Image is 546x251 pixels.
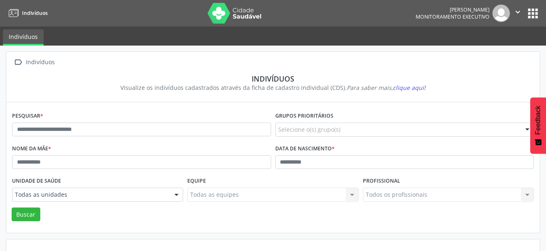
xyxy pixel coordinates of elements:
[12,110,43,123] label: Pesquisar
[12,56,56,68] a:  Indivíduos
[363,175,400,188] label: Profissional
[22,10,48,17] span: Indivíduos
[530,97,546,154] button: Feedback - Mostrar pesquisa
[12,142,51,155] label: Nome da mãe
[18,74,528,83] div: Indivíduos
[12,56,24,68] i: 
[187,175,206,188] label: Equipe
[6,6,48,20] a: Indivíduos
[526,6,540,21] button: apps
[416,6,490,13] div: [PERSON_NAME]
[278,125,340,134] span: Selecione o(s) grupo(s)
[275,110,333,123] label: Grupos prioritários
[492,5,510,22] img: img
[15,191,166,199] span: Todas as unidades
[393,84,426,92] span: clique aqui!
[12,208,40,222] button: Buscar
[513,7,522,17] i: 
[12,175,61,188] label: Unidade de saúde
[18,83,528,92] div: Visualize os indivíduos cadastrados através da ficha de cadastro individual (CDS).
[24,56,56,68] div: Indivíduos
[534,106,542,135] span: Feedback
[347,84,426,92] i: Para saber mais,
[510,5,526,22] button: 
[275,142,335,155] label: Data de nascimento
[416,13,490,20] span: Monitoramento Executivo
[3,29,44,46] a: Indivíduos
